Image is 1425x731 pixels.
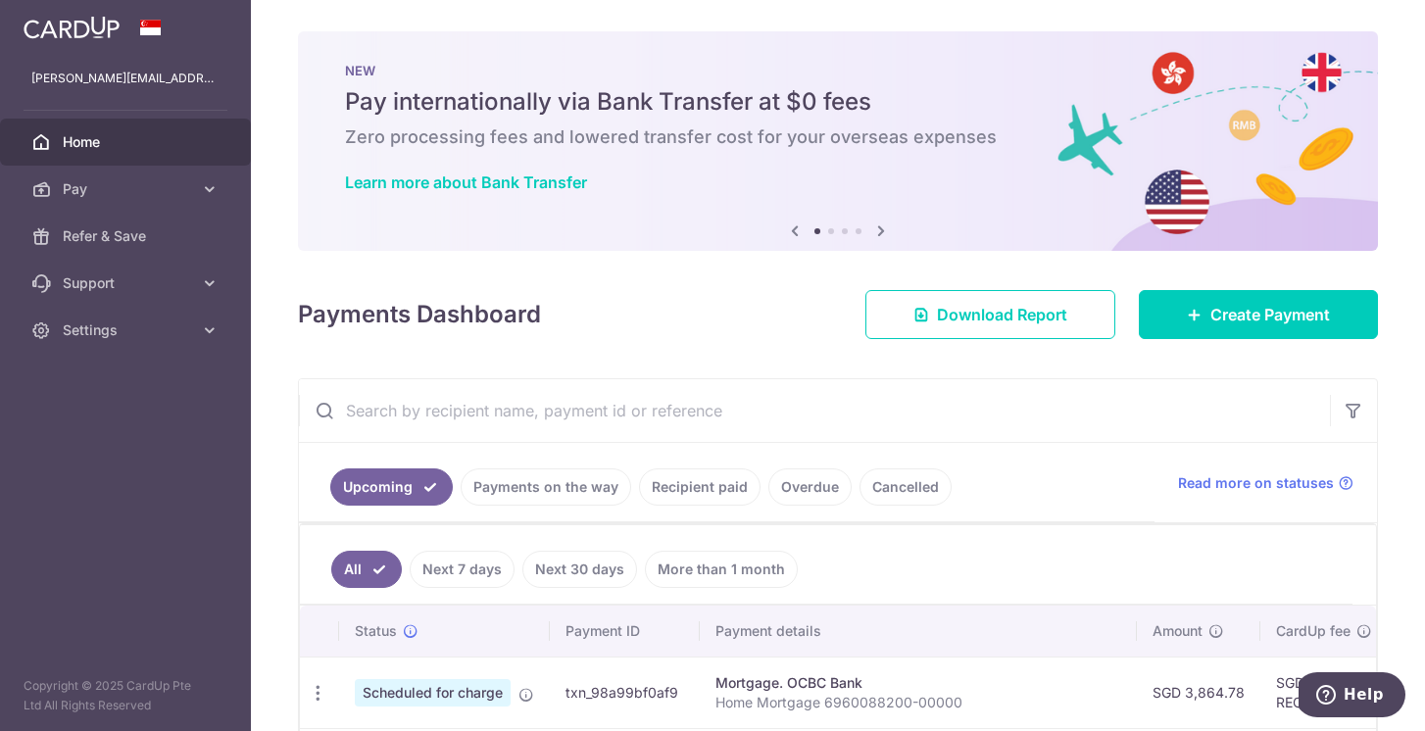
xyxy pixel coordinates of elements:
span: Scheduled for charge [355,679,511,707]
span: CardUp fee [1276,621,1351,641]
p: NEW [345,63,1331,78]
a: Create Payment [1139,290,1378,339]
a: Cancelled [860,468,952,506]
a: Upcoming [330,468,453,506]
a: Next 30 days [522,551,637,588]
input: Search by recipient name, payment id or reference [299,379,1330,442]
img: Bank transfer banner [298,31,1378,251]
a: All [331,551,402,588]
h4: Payments Dashboard [298,297,541,332]
a: Next 7 days [410,551,515,588]
p: Home Mortgage 6960088200-00000 [715,693,1121,712]
span: Home [63,132,192,152]
span: Amount [1153,621,1203,641]
span: Pay [63,179,192,199]
span: Refer & Save [63,226,192,246]
th: Payment details [700,606,1137,657]
span: Settings [63,320,192,340]
span: Create Payment [1210,303,1330,326]
a: More than 1 month [645,551,798,588]
iframe: Opens a widget where you can find more information [1299,672,1405,721]
span: Status [355,621,397,641]
td: SGD 3,864.78 [1137,657,1260,728]
img: CardUp [24,16,120,39]
p: [PERSON_NAME][EMAIL_ADDRESS][DOMAIN_NAME] [31,69,220,88]
h6: Zero processing fees and lowered transfer cost for your overseas expenses [345,125,1331,149]
a: Recipient paid [639,468,761,506]
a: Payments on the way [461,468,631,506]
span: Support [63,273,192,293]
a: Learn more about Bank Transfer [345,172,587,192]
a: Read more on statuses [1178,473,1353,493]
span: Read more on statuses [1178,473,1334,493]
td: txn_98a99bf0af9 [550,657,700,728]
div: Mortgage. OCBC Bank [715,673,1121,693]
h5: Pay internationally via Bank Transfer at $0 fees [345,86,1331,118]
td: SGD 71.50 REC185 [1260,657,1388,728]
span: Download Report [937,303,1067,326]
th: Payment ID [550,606,700,657]
a: Download Report [865,290,1115,339]
a: Overdue [768,468,852,506]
